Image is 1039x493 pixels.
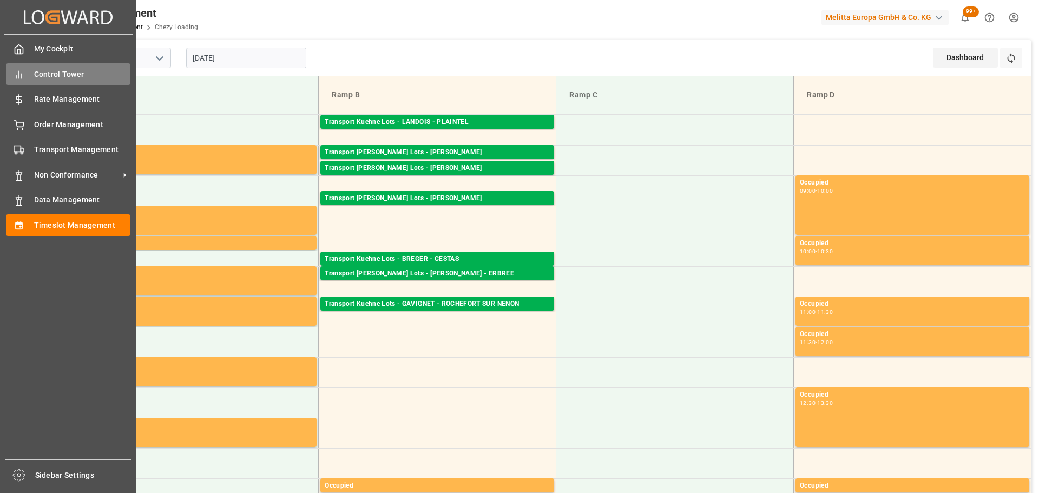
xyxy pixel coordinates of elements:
[325,128,550,137] div: Pallets: 3,TU: 302,City: PLAINTEL,Arrival: [DATE] 00:00:00
[933,48,998,68] div: Dashboard
[800,390,1025,400] div: Occupied
[34,220,131,231] span: Timeslot Management
[151,50,167,67] button: open menu
[34,194,131,206] span: Data Management
[325,147,550,158] div: Transport [PERSON_NAME] Lots - [PERSON_NAME]
[821,7,953,28] button: Melitta Europa GmbH & Co. KG
[565,85,785,105] div: Ramp C
[800,188,816,193] div: 09:00
[87,299,312,310] div: Occupied
[6,63,130,84] a: Control Tower
[325,204,550,213] div: Pallets: 6,TU: 1511,City: CARQUEFOU,Arrival: [DATE] 00:00:00
[90,85,310,105] div: Ramp A
[800,238,1025,249] div: Occupied
[800,310,816,314] div: 11:00
[87,420,312,431] div: Occupied
[817,400,833,405] div: 13:30
[816,188,817,193] div: -
[87,268,312,279] div: Occupied
[34,169,120,181] span: Non Conformance
[6,189,130,211] a: Data Management
[325,279,550,288] div: Pallets: 3,TU: 56,City: ERBREE,Arrival: [DATE] 00:00:00
[817,310,833,314] div: 11:30
[325,481,550,491] div: Occupied
[816,340,817,345] div: -
[34,119,131,130] span: Order Management
[35,470,132,481] span: Sidebar Settings
[800,329,1025,340] div: Occupied
[87,238,312,249] div: Occupied
[6,38,130,60] a: My Cockpit
[800,400,816,405] div: 12:30
[325,117,550,128] div: Transport Kuehne Lots - LANDOIS - PLAINTEL
[817,188,833,193] div: 10:00
[816,310,817,314] div: -
[800,481,1025,491] div: Occupied
[800,249,816,254] div: 10:00
[34,43,131,55] span: My Cockpit
[325,254,550,265] div: Transport Kuehne Lots - BREGER - CESTAS
[817,340,833,345] div: 12:00
[821,10,949,25] div: Melitta Europa GmbH & Co. KG
[325,158,550,167] div: Pallets: ,TU: 105,City: [GEOGRAPHIC_DATA],Arrival: [DATE] 00:00:00
[800,299,1025,310] div: Occupied
[977,5,1002,30] button: Help Center
[800,340,816,345] div: 11:30
[34,69,131,80] span: Control Tower
[325,310,550,319] div: Pallets: 4,TU: ,City: ROCHEFORT SUR NENON,Arrival: [DATE] 00:00:00
[325,299,550,310] div: Transport Kuehne Lots - GAVIGNET - ROCHEFORT SUR NENON
[953,5,977,30] button: show 100 new notifications
[87,359,312,370] div: Occupied
[816,400,817,405] div: -
[325,193,550,204] div: Transport [PERSON_NAME] Lots - [PERSON_NAME]
[800,178,1025,188] div: Occupied
[325,174,550,183] div: Pallets: 4,TU: 679,City: [GEOGRAPHIC_DATA],Arrival: [DATE] 00:00:00
[817,249,833,254] div: 10:30
[6,114,130,135] a: Order Management
[87,208,312,219] div: Occupied
[6,214,130,235] a: Timeslot Management
[34,94,131,105] span: Rate Management
[816,249,817,254] div: -
[803,85,1022,105] div: Ramp D
[6,139,130,160] a: Transport Management
[186,48,306,68] input: DD-MM-YYYY
[963,6,979,17] span: 99+
[325,163,550,174] div: Transport [PERSON_NAME] Lots - [PERSON_NAME]
[34,144,131,155] span: Transport Management
[87,147,312,158] div: Occupied
[6,89,130,110] a: Rate Management
[325,268,550,279] div: Transport [PERSON_NAME] Lots - [PERSON_NAME] - ERBREE
[325,265,550,274] div: Pallets: 1,TU: 302,City: [GEOGRAPHIC_DATA],Arrival: [DATE] 00:00:00
[327,85,547,105] div: Ramp B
